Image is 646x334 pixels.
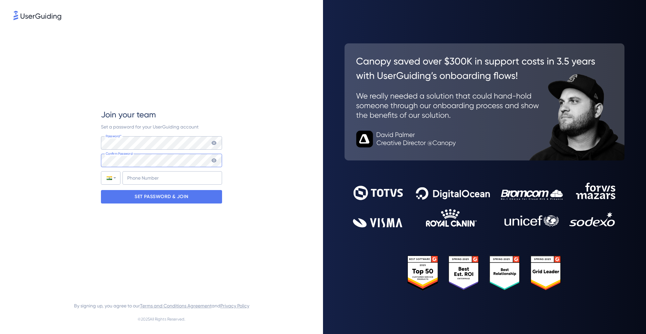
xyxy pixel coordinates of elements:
[220,303,249,308] a: Privacy Policy
[138,315,185,323] span: © 2025 All Rights Reserved.
[122,171,222,185] input: Phone Number
[407,256,562,291] img: 25303e33045975176eb484905ab012ff.svg
[135,191,188,202] p: SET PASSWORD & JOIN
[13,11,61,20] img: 8faab4ba6bc7696a72372aa768b0286c.svg
[353,183,616,227] img: 9302ce2ac39453076f5bc0f2f2ca889b.svg
[74,302,249,310] span: By signing up, you agree to our and
[140,303,212,308] a: Terms and Conditions Agreement
[345,43,624,160] img: 26c0aa7c25a843aed4baddd2b5e0fa68.svg
[101,124,199,129] span: Set a password for your UserGuiding account
[101,109,156,120] span: Join your team
[101,172,120,184] div: India: + 91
